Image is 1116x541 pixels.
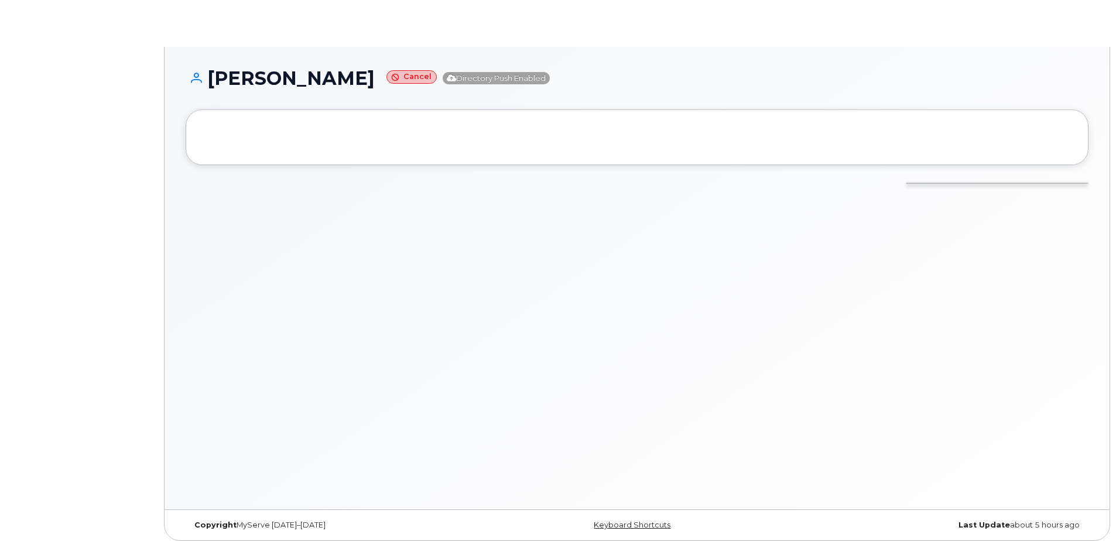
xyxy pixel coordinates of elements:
strong: Last Update [958,521,1010,529]
small: Cancel [386,70,437,84]
strong: Copyright [194,521,237,529]
span: Directory Push Enabled [443,72,550,84]
div: MyServe [DATE]–[DATE] [186,521,487,530]
div: about 5 hours ago [788,521,1088,530]
a: Keyboard Shortcuts [594,521,670,529]
h1: [PERSON_NAME] [186,68,1088,88]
